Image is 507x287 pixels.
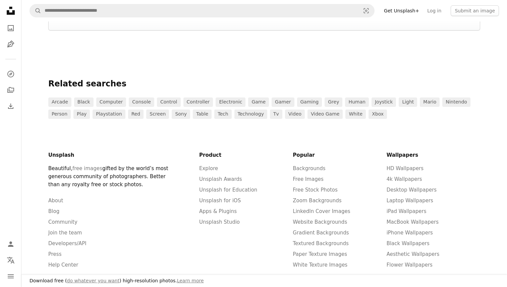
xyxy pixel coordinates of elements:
[387,187,437,193] a: Desktop Wallpapers
[293,251,347,257] a: Paper Texture Images
[248,97,269,107] a: game
[4,83,17,97] a: Collections
[387,176,422,182] a: 4k Wallpapers
[387,262,433,268] a: Flower Wallpapers
[48,240,87,246] a: Developers/API
[48,151,174,159] h6: Unsplash
[380,5,423,16] a: Get Unsplash+
[4,99,17,113] a: Download History
[177,278,204,283] a: Learn more
[199,151,293,159] h6: Product
[199,187,257,193] a: Unsplash for Education
[4,4,17,19] a: Home — Unsplash
[193,110,212,119] a: table
[442,97,470,107] a: nintendo
[293,187,337,193] a: Free Stock Photos
[387,230,433,236] a: iPhone Wallpapers
[293,198,341,204] a: Zoom Backgrounds
[272,97,294,107] a: gamer
[387,208,427,214] a: iPad Wallpapers
[293,219,347,225] a: Website Backgrounds
[387,151,480,159] h6: Wallpapers
[48,97,71,107] a: arcade
[325,97,342,107] a: grey
[67,278,120,283] a: do whatever you want
[270,110,282,119] a: tv
[199,198,241,204] a: Unsplash for iOS
[48,164,174,189] p: Beautiful, gifted by the world’s most generous community of photographers. Better than any royalt...
[48,219,77,225] a: Community
[399,97,417,107] a: light
[199,165,218,171] a: Explore
[48,262,78,268] a: Help Center
[369,110,387,119] a: xbox
[4,38,17,51] a: Illustrations
[293,230,349,236] a: Gradient Backgrounds
[387,251,440,257] a: Aesthetic Wallpapers
[451,5,499,16] button: Submit an image
[234,110,267,119] a: technology
[30,4,41,17] button: Search Unsplash
[129,97,154,107] a: console
[293,176,323,182] a: Free Images
[387,240,430,246] a: Black Wallpapers
[128,110,144,119] a: red
[30,278,204,284] h3: Download free ( ) high-resolution photos.
[74,97,94,107] a: black
[293,151,386,159] h6: Popular
[293,165,325,171] a: Backgrounds
[358,4,374,17] button: Visual search
[199,219,240,225] a: Unsplash Studio
[48,230,82,236] a: Join the team
[307,110,343,119] a: video game
[93,110,125,119] a: playstation
[48,251,61,257] a: Press
[4,67,17,81] a: Explore
[199,208,237,214] a: Apps & Plugins
[183,97,213,107] a: controller
[387,165,424,171] a: HD Wallpapers
[48,208,59,214] a: Blog
[199,176,242,182] a: Unsplash Awards
[293,262,347,268] a: White Texture Images
[48,110,71,119] a: person
[172,110,190,119] a: sony
[4,254,17,267] button: Language
[48,79,480,89] p: Related searches
[4,21,17,35] a: Photos
[297,97,322,107] a: gaming
[4,237,17,251] a: Log in / Sign up
[73,110,90,119] a: play
[345,110,366,119] a: white
[214,110,231,119] a: tech
[372,97,396,107] a: joystick
[387,219,439,225] a: MacBook Wallpapers
[72,165,102,171] a: free images
[96,97,126,107] a: computer
[345,97,369,107] a: human
[4,270,17,283] button: Menu
[293,208,350,214] a: LinkedIn Cover Images
[423,5,445,16] a: Log in
[293,240,349,246] a: Textured Backgrounds
[216,97,245,107] a: electronic
[387,198,433,204] a: Laptop Wallpapers
[157,97,181,107] a: control
[48,198,63,204] a: About
[285,110,305,119] a: video
[420,97,440,107] a: mario
[30,4,375,17] form: Find visuals sitewide
[146,110,169,119] a: screen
